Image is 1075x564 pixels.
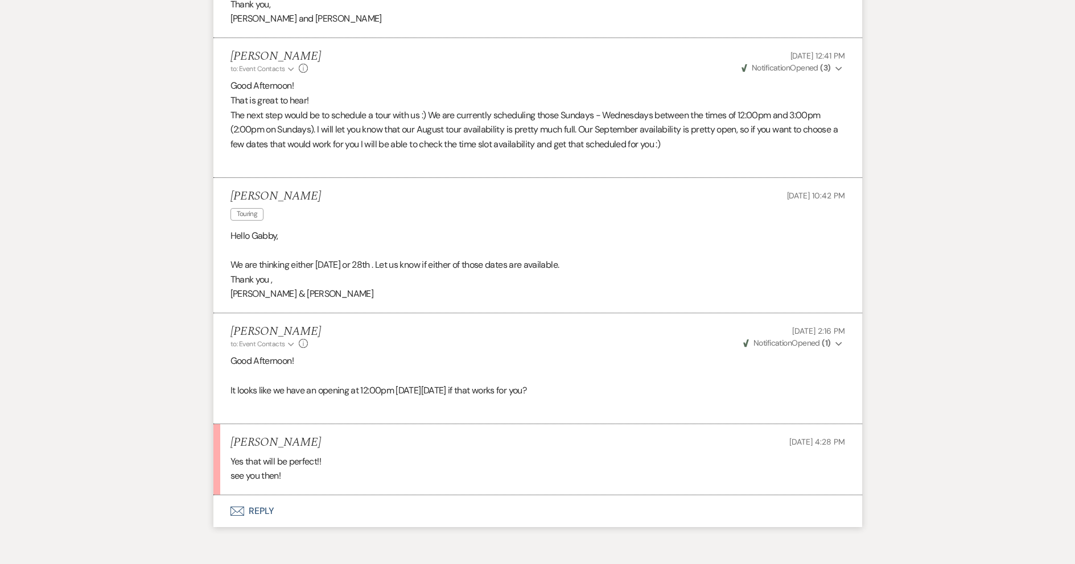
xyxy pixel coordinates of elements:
[230,258,845,272] p: We are thinking either [DATE] or 28th . Let us know if either of those dates are available.
[792,326,845,336] span: [DATE] 2:16 PM
[742,337,845,349] button: NotificationOpened (1)
[230,468,845,483] p: see you then!
[753,338,792,348] span: Notification
[822,338,830,348] strong: ( 1 )
[230,272,845,287] p: Thank you ,
[789,437,845,447] span: [DATE] 4:28 PM
[230,354,845,368] p: Good Afternoon!
[790,51,845,61] span: [DATE] 12:41 PM
[230,383,845,398] p: It looks like we have an opening at 12:00pm [DATE][DATE] if that works for you?
[230,108,845,152] p: The next step would be to schedule a tour with us :) We are currently scheduling those Sundays - ...
[752,63,790,73] span: Notification
[230,339,296,349] button: to: Event Contacts
[740,62,845,74] button: NotificationOpened (3)
[230,339,285,349] span: to: Event Contacts
[230,64,285,73] span: to: Event Contacts
[230,93,845,108] p: That is great to hear!
[230,287,845,301] p: [PERSON_NAME] & [PERSON_NAME]
[742,63,831,73] span: Opened
[230,229,845,243] p: Hello Gabby,
[230,325,321,339] h5: [PERSON_NAME]
[213,495,862,527] button: Reply
[230,49,321,64] h5: [PERSON_NAME]
[230,11,845,26] p: [PERSON_NAME] and [PERSON_NAME]
[230,78,845,93] p: Good Afternoon!
[230,454,845,469] p: Yes that will be perfect!!
[820,63,830,73] strong: ( 3 )
[230,436,321,450] h5: [PERSON_NAME]
[230,208,264,220] span: Touring
[230,189,321,204] h5: [PERSON_NAME]
[787,190,845,201] span: [DATE] 10:42 PM
[230,64,296,74] button: to: Event Contacts
[743,338,831,348] span: Opened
